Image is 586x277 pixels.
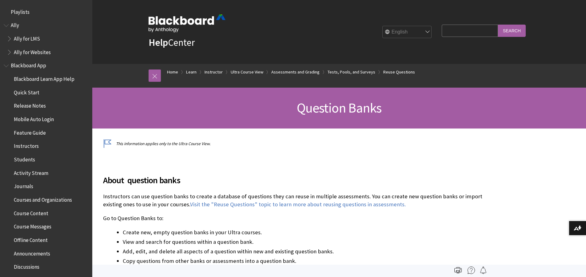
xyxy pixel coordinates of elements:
nav: Book outline for Anthology Ally Help [4,20,89,57]
span: Quick Start [14,87,39,96]
a: Learn [186,68,197,76]
img: Print [454,267,462,274]
a: Instructor [205,68,223,76]
img: Blackboard by Anthology [149,14,225,32]
span: Playlists [11,7,30,15]
a: Ultra Course View [231,68,263,76]
li: Add, edit, and delete all aspects of a question within new and existing question banks. [123,247,484,256]
span: Release Notes [14,101,46,109]
span: Ally [11,20,19,29]
li: Copy questions from other banks or assessments into a question bank. [123,257,484,265]
nav: Book outline for Playlists [4,7,89,17]
li: Create new, empty question banks in your Ultra courses. [123,228,484,237]
a: HelpCenter [149,36,195,49]
p: Go to Question Banks to: [103,214,484,222]
span: Announcements [14,248,50,257]
a: Reuse Questions [383,68,415,76]
span: Blackboard App [11,61,46,69]
span: Offline Content [14,235,48,243]
a: Tests, Pools, and Surveys [328,68,375,76]
span: Mobile Auto Login [14,114,54,122]
span: Ally for LMS [14,34,40,42]
a: Home [167,68,178,76]
span: Course Content [14,208,48,216]
p: Instructors can use question banks to create a database of questions they can reuse in multiple a... [103,192,484,208]
span: Ally for Websites [14,47,51,55]
span: About question banks [103,174,484,187]
li: View and search for questions within a question bank. [123,238,484,246]
a: Visit the "Reuse Questions" topic to learn more about reusing questions in assessments. [190,201,406,208]
img: Follow this page [480,267,487,274]
span: Feature Guide [14,128,46,136]
span: Discussions [14,262,39,270]
span: Course Messages [14,222,51,230]
span: Journals [14,181,33,190]
input: Search [498,25,526,37]
span: Instructors [14,141,39,149]
span: Question Banks [297,99,382,116]
a: Assessments and Grading [271,68,320,76]
span: Blackboard Learn App Help [14,74,74,82]
span: Courses and Organizations [14,195,72,203]
strong: Help [149,36,168,49]
img: More help [468,267,475,274]
p: This information applies only to the Ultra Course View. [103,141,484,147]
span: Students [14,154,35,163]
span: Activity Stream [14,168,48,176]
select: Site Language Selector [383,26,432,38]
